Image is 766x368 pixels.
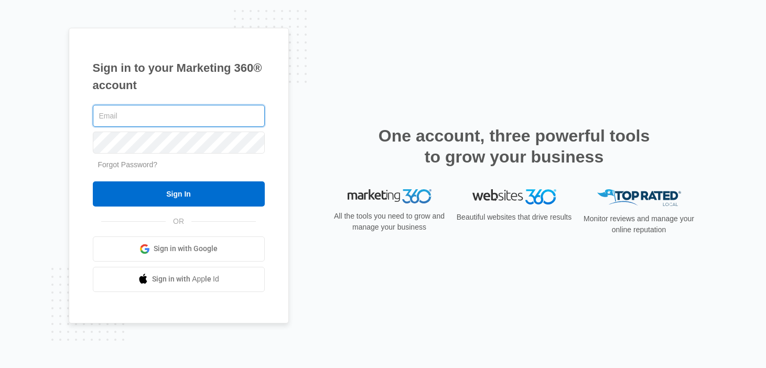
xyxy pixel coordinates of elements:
img: tab_keywords_by_traffic_grey.svg [104,61,113,69]
div: v 4.0.25 [29,17,51,25]
span: Sign in with Google [154,243,218,254]
div: Domain: [DOMAIN_NAME] [27,27,115,36]
div: Keywords by Traffic [116,62,177,69]
img: tab_domain_overview_orange.svg [28,61,37,69]
input: Sign In [93,181,265,207]
a: Sign in with Google [93,236,265,262]
h2: One account, three powerful tools to grow your business [375,125,653,167]
img: Websites 360 [472,189,556,204]
img: logo_orange.svg [17,17,25,25]
a: Forgot Password? [98,160,158,169]
img: Marketing 360 [348,189,431,204]
div: Domain Overview [40,62,94,69]
p: Monitor reviews and manage your online reputation [580,213,698,235]
span: Sign in with Apple Id [152,274,219,285]
p: All the tools you need to grow and manage your business [331,211,448,233]
a: Sign in with Apple Id [93,267,265,292]
span: OR [166,216,191,227]
p: Beautiful websites that drive results [456,212,573,223]
img: Top Rated Local [597,189,681,207]
h1: Sign in to your Marketing 360® account [93,59,265,94]
input: Email [93,105,265,127]
img: website_grey.svg [17,27,25,36]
